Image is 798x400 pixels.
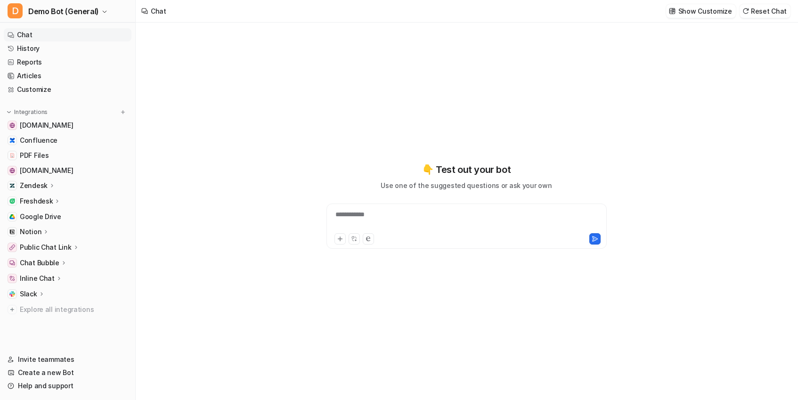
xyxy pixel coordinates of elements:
[20,258,59,268] p: Chat Bubble
[9,168,15,173] img: www.airbnb.com
[678,6,732,16] p: Show Customize
[28,5,99,18] span: Demo Bot (General)
[14,108,48,116] p: Integrations
[9,122,15,128] img: www.atlassian.com
[4,69,131,82] a: Articles
[9,260,15,266] img: Chat Bubble
[4,149,131,162] a: PDF FilesPDF Files
[4,56,131,69] a: Reports
[4,353,131,366] a: Invite teammates
[4,210,131,223] a: Google DriveGoogle Drive
[9,183,15,188] img: Zendesk
[740,4,790,18] button: Reset Chat
[9,291,15,297] img: Slack
[4,134,131,147] a: ConfluenceConfluence
[4,28,131,41] a: Chat
[20,274,55,283] p: Inline Chat
[8,3,23,18] span: D
[9,276,15,281] img: Inline Chat
[9,214,15,220] img: Google Drive
[9,138,15,143] img: Confluence
[120,109,126,115] img: menu_add.svg
[742,8,749,15] img: reset
[20,121,73,130] span: [DOMAIN_NAME]
[20,243,72,252] p: Public Chat Link
[9,153,15,158] img: PDF Files
[20,151,49,160] span: PDF Files
[20,166,73,175] span: [DOMAIN_NAME]
[20,136,57,145] span: Confluence
[669,8,676,15] img: customize
[4,379,131,392] a: Help and support
[20,302,128,317] span: Explore all integrations
[4,119,131,132] a: www.atlassian.com[DOMAIN_NAME]
[8,305,17,314] img: explore all integrations
[9,198,15,204] img: Freshdesk
[20,212,61,221] span: Google Drive
[4,107,50,117] button: Integrations
[9,229,15,235] img: Notion
[4,164,131,177] a: www.airbnb.com[DOMAIN_NAME]
[4,366,131,379] a: Create a new Bot
[20,196,53,206] p: Freshdesk
[4,42,131,55] a: History
[422,163,511,177] p: 👇 Test out your bot
[9,245,15,250] img: Public Chat Link
[20,181,48,190] p: Zendesk
[4,83,131,96] a: Customize
[381,180,552,190] p: Use one of the suggested questions or ask your own
[6,109,12,115] img: expand menu
[4,303,131,316] a: Explore all integrations
[20,227,41,237] p: Notion
[20,289,37,299] p: Slack
[666,4,736,18] button: Show Customize
[151,6,166,16] div: Chat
